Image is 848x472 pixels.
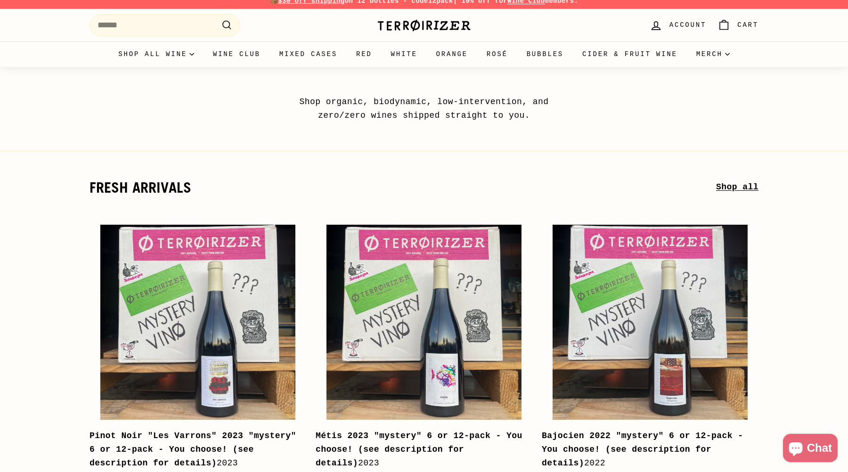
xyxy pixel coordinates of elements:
[687,41,739,67] summary: Merch
[270,41,347,67] a: Mixed Cases
[316,431,522,468] b: Métis 2023 "mystery" 6 or 12-pack - You choose! (see description for details)
[712,11,764,39] a: Cart
[573,41,687,67] a: Cider & Fruit Wine
[737,20,758,30] span: Cart
[382,41,427,67] a: White
[347,41,382,67] a: Red
[669,20,706,30] span: Account
[477,41,517,67] a: Rosé
[71,41,777,67] div: Primary
[517,41,573,67] a: Bubbles
[542,429,749,470] div: 2022
[90,429,297,470] div: 2023
[644,11,712,39] a: Account
[278,95,570,122] p: Shop organic, biodynamic, low-intervention, and zero/zero wines shipped straight to you.
[716,180,758,194] a: Shop all
[316,429,523,470] div: 2023
[780,434,840,464] inbox-online-store-chat: Shopify online store chat
[204,41,270,67] a: Wine Club
[427,41,477,67] a: Orange
[90,431,296,468] b: Pinot Noir "Les Varrons" 2023 "mystery" 6 or 12-pack - You choose! (see description for details)
[542,431,743,468] b: Bajocien 2022 "mystery" 6 or 12-pack - You choose! (see description for details)
[109,41,204,67] summary: Shop all wine
[90,179,716,195] h2: fresh arrivals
